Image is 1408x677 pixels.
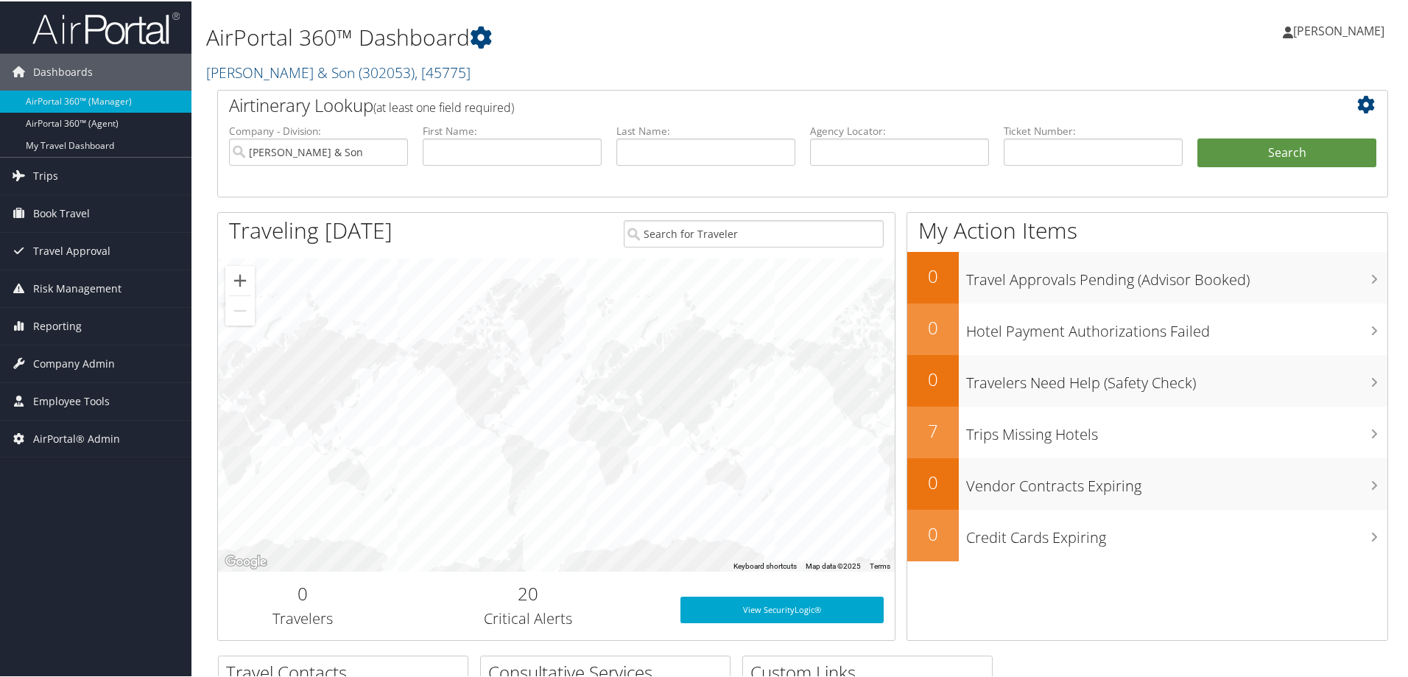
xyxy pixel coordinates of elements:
[907,354,1387,405] a: 0Travelers Need Help (Safety Check)
[733,560,797,570] button: Keyboard shortcuts
[222,551,270,570] img: Google
[33,156,58,193] span: Trips
[33,194,90,231] span: Book Travel
[32,10,180,44] img: airportal-logo.png
[966,364,1387,392] h3: Travelers Need Help (Safety Check)
[33,419,120,456] span: AirPortal® Admin
[33,382,110,418] span: Employee Tools
[1283,7,1399,52] a: [PERSON_NAME]
[229,580,376,605] h2: 0
[33,344,115,381] span: Company Admin
[415,61,471,81] span: , [ 45775 ]
[225,264,255,294] button: Zoom in
[616,122,795,137] label: Last Name:
[33,52,93,89] span: Dashboards
[359,61,415,81] span: ( 302053 )
[33,306,82,343] span: Reporting
[225,295,255,324] button: Zoom out
[680,595,884,622] a: View SecurityLogic®
[907,469,959,494] h2: 0
[624,219,884,246] input: Search for Traveler
[907,214,1387,245] h1: My Action Items
[229,122,408,137] label: Company - Division:
[810,122,989,137] label: Agency Locator:
[907,262,959,287] h2: 0
[966,415,1387,443] h3: Trips Missing Hotels
[907,302,1387,354] a: 0Hotel Payment Authorizations Failed
[33,231,110,268] span: Travel Approval
[907,365,959,390] h2: 0
[398,580,658,605] h2: 20
[1004,122,1183,137] label: Ticket Number:
[423,122,602,137] label: First Name:
[806,561,861,569] span: Map data ©2025
[229,607,376,628] h3: Travelers
[229,91,1279,116] h2: Airtinerary Lookup
[206,21,1002,52] h1: AirPortal 360™ Dashboard
[907,457,1387,508] a: 0Vendor Contracts Expiring
[373,98,514,114] span: (at least one field required)
[966,467,1387,495] h3: Vendor Contracts Expiring
[1197,137,1376,166] button: Search
[229,214,393,245] h1: Traveling [DATE]
[907,417,959,442] h2: 7
[206,61,471,81] a: [PERSON_NAME] & Son
[1293,21,1384,38] span: [PERSON_NAME]
[907,405,1387,457] a: 7Trips Missing Hotels
[966,312,1387,340] h3: Hotel Payment Authorizations Failed
[398,607,658,628] h3: Critical Alerts
[222,551,270,570] a: Open this area in Google Maps (opens a new window)
[907,250,1387,302] a: 0Travel Approvals Pending (Advisor Booked)
[907,520,959,545] h2: 0
[966,519,1387,547] h3: Credit Cards Expiring
[907,508,1387,560] a: 0Credit Cards Expiring
[870,561,890,569] a: Terms (opens in new tab)
[907,314,959,339] h2: 0
[33,269,122,306] span: Risk Management
[966,261,1387,289] h3: Travel Approvals Pending (Advisor Booked)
